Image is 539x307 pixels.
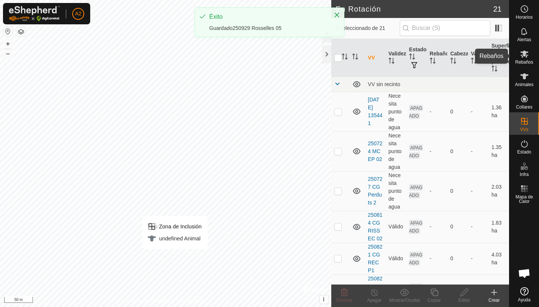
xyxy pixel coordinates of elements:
td: - [468,274,488,306]
td: 0 [447,131,468,171]
span: APAGADO [409,283,423,298]
td: 0 [447,274,468,306]
p-sorticon: Activar para ordenar [491,67,497,73]
td: 0 [447,171,468,211]
span: A2 [75,10,81,18]
div: - [430,187,444,195]
span: Eliminar [336,298,352,303]
th: Estado [406,39,427,77]
p-sorticon: Activar para ordenar [409,55,415,61]
span: Horarios [516,15,533,19]
div: - [430,255,444,262]
a: Política de Privacidad [127,297,170,304]
a: 250821 CG REC P1 [368,244,383,273]
input: Buscar (S) [400,20,490,36]
span: APAGADO [409,145,423,159]
div: Éxito [209,12,326,21]
button: + [3,39,12,48]
td: Necesita punto de agua [386,92,406,131]
span: APAGADO [409,105,423,119]
td: - [468,171,488,211]
td: 2.03 ha [488,171,509,211]
td: 4.03 ha [488,243,509,274]
a: Contáctenos [179,297,204,304]
td: - [468,211,488,243]
td: 1.35 ha [488,131,509,171]
a: 250724 MC EP 02 [368,140,383,162]
span: 21 [493,3,502,15]
div: - [430,108,444,116]
div: undefined Animal [147,234,201,243]
div: Mostrar/Ocultar [389,297,419,304]
span: Rebaños [515,60,533,64]
span: APAGADO [409,184,423,198]
span: Animales [515,82,533,87]
button: i [320,295,328,304]
a: Ayuda [509,284,539,305]
div: - [430,148,444,155]
span: Estado [517,150,531,154]
div: Editar [449,297,479,304]
div: VV sin recinto [368,81,506,87]
div: Apagar [359,297,389,304]
th: Rebaño [427,39,447,77]
a: 250814 CG RISSEC 02 [368,212,383,241]
p-sorticon: Activar para ordenar [352,55,358,61]
a: 250822 CG RISSEC 03 [368,276,383,305]
p-sorticon: Activar para ordenar [450,59,456,65]
div: Zona de Inclusión [147,222,201,231]
a: [DATE] 135441 [368,97,383,126]
td: - [468,131,488,171]
div: Guardado250929 Rosselles 05 [209,24,326,32]
p-sorticon: Activar para ordenar [430,59,436,65]
td: 0 [447,92,468,131]
td: Válido [386,243,406,274]
div: Copiar [419,297,449,304]
span: i [323,296,325,303]
div: Crear [479,297,509,304]
p-sorticon: Activar para ordenar [389,59,395,65]
button: – [3,49,12,58]
span: Alertas [517,37,531,42]
p-sorticon: Activar para ordenar [342,55,348,61]
td: - [468,92,488,131]
button: Restablecer Mapa [3,27,12,36]
th: Cabezas [447,39,468,77]
th: Validez [386,39,406,77]
td: 2.07 ha [488,274,509,306]
span: 0 seleccionado de 21 [336,24,400,32]
span: Ayuda [518,298,531,302]
span: Mapa de Calor [511,195,537,204]
div: - [430,223,444,231]
td: 0 [447,211,468,243]
a: 250727 CG Perduts 2 [368,176,383,206]
span: VVs [520,127,528,132]
img: Logo Gallagher [9,6,60,21]
p-sorticon: Activar para ordenar [471,59,477,65]
th: Vallado [468,39,488,77]
button: Capas del Mapa [16,27,25,36]
h2: En Rotación [336,4,493,13]
td: Válido [386,211,406,243]
td: Necesita punto de agua [386,171,406,211]
td: Válido [386,274,406,306]
td: 0 [447,243,468,274]
span: APAGADO [409,220,423,234]
div: Chat abierto [513,262,536,285]
td: 1.36 ha [488,92,509,131]
td: 1.83 ha [488,211,509,243]
span: APAGADO [409,252,423,266]
th: Superficie de pastoreo [488,39,509,77]
td: Necesita punto de agua [386,131,406,171]
th: VV [365,39,386,77]
td: - [468,243,488,274]
span: Infra [520,172,529,177]
span: Collares [516,105,532,109]
button: Close [332,10,342,20]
